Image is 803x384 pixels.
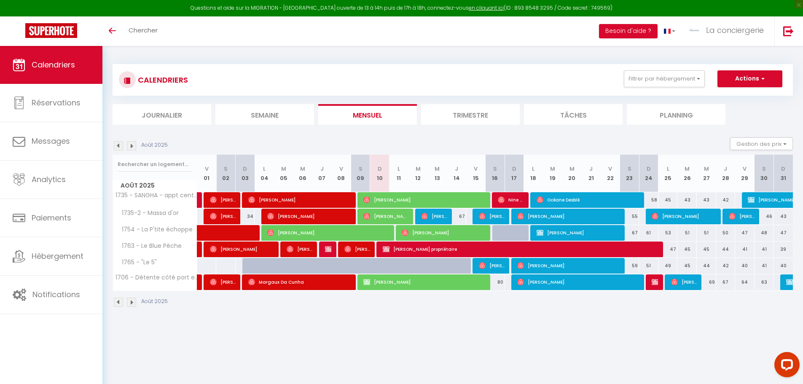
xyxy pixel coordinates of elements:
[32,174,66,185] span: Analytics
[658,155,678,192] th: 25
[697,192,716,208] div: 43
[236,155,255,192] th: 03
[136,70,188,89] h3: CALENDRIERS
[562,155,582,192] th: 20
[114,258,159,267] span: 1765 - "Le 5"
[697,258,716,274] div: 44
[717,70,782,87] button: Actions
[248,192,352,208] span: [PERSON_NAME]
[32,212,71,223] span: Paiements
[773,225,793,241] div: 47
[716,225,736,241] div: 50
[647,165,651,173] abbr: D
[743,165,747,173] abbr: V
[627,104,725,125] li: Planning
[677,192,697,208] div: 43
[397,165,400,173] abbr: L
[781,165,785,173] abbr: D
[569,165,575,173] abbr: M
[485,155,505,192] th: 16
[755,209,774,224] div: 46
[608,165,612,173] abbr: V
[677,155,697,192] th: 26
[768,349,803,384] iframe: LiveChat chat widget
[735,155,755,192] th: 29
[658,192,678,208] div: 45
[755,225,774,241] div: 48
[697,225,716,241] div: 51
[658,242,678,257] div: 47
[537,192,640,208] span: Océane Desblé
[428,155,447,192] th: 13
[363,208,408,224] span: [PERSON_NAME]
[248,274,352,290] span: Margaux Da Cunha
[755,242,774,257] div: 41
[485,274,505,290] div: 80
[32,251,83,261] span: Hébergement
[312,155,332,192] th: 07
[267,208,351,224] span: [PERSON_NAME]
[517,258,620,274] span: [PERSON_NAME]
[447,155,466,192] th: 14
[755,274,774,290] div: 63
[543,155,562,192] th: 19
[263,165,266,173] abbr: L
[215,104,314,125] li: Semaine
[114,242,184,251] span: 1763 - Le Blue Pêche
[730,137,793,150] button: Gestion des prix
[344,241,370,257] span: [PERSON_NAME]
[141,298,168,306] p: Août 2025
[141,141,168,149] p: Août 2025
[685,165,690,173] abbr: M
[735,258,755,274] div: 40
[236,209,255,224] div: 34
[479,208,505,224] span: [PERSON_NAME]
[773,155,793,192] th: 31
[735,274,755,290] div: 64
[287,241,312,257] span: [PERSON_NAME]
[300,165,305,173] abbr: M
[351,155,370,192] th: 09
[32,136,70,146] span: Messages
[773,242,793,257] div: 39
[524,104,623,125] li: Tâches
[114,274,199,281] span: 1706 - Détente côté port et cure thermale
[267,225,390,241] span: [PERSON_NAME]
[716,242,736,257] div: 44
[113,104,211,125] li: Journalier
[762,165,766,173] abbr: S
[704,165,709,173] abbr: M
[320,165,324,173] abbr: J
[697,274,716,290] div: 69
[339,165,343,173] abbr: V
[620,209,639,224] div: 55
[688,24,701,37] img: ...
[255,155,274,192] th: 04
[114,192,199,199] span: 1735 - SANGHA - appt centre-ville
[383,241,661,257] span: [PERSON_NAME] propriétaire
[716,258,736,274] div: 42
[378,165,382,173] abbr: D
[773,258,793,274] div: 40
[421,104,520,125] li: Trimestre
[435,165,440,173] abbr: M
[677,242,697,257] div: 45
[537,225,620,241] span: [PERSON_NAME]
[639,258,658,274] div: 51
[224,165,228,173] abbr: S
[517,274,640,290] span: [PERSON_NAME]
[620,155,639,192] th: 23
[216,155,236,192] th: 02
[677,258,697,274] div: 45
[512,165,516,173] abbr: D
[389,155,408,192] th: 11
[210,274,236,290] span: [PERSON_NAME]
[363,192,486,208] span: [PERSON_NAME]
[474,165,478,173] abbr: V
[624,70,705,87] button: Filtrer par hébergement
[32,97,81,108] span: Réservations
[706,25,764,35] span: La conciergerie
[671,274,697,290] span: [PERSON_NAME]
[274,155,293,192] th: 05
